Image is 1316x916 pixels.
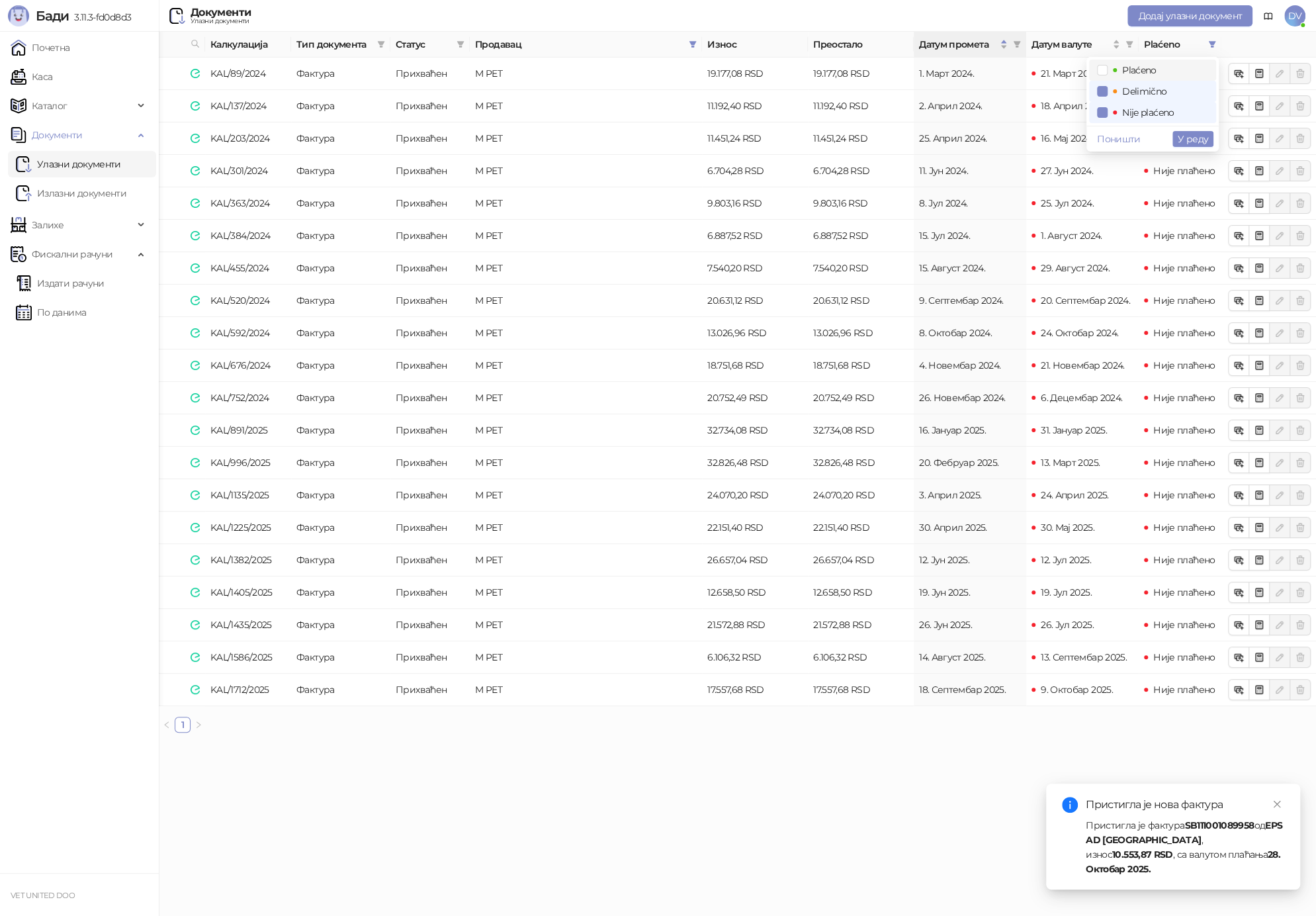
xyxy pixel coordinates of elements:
[291,187,390,220] td: Фактура
[32,93,67,119] span: Каталог
[454,34,467,54] span: filter
[205,479,291,512] td: KAL/1135/2025
[1086,818,1284,876] div: Пристигла је фактура од , износ , са валутом плаћања
[1153,165,1215,177] span: Није плаћено
[390,447,470,479] td: Прихваћен
[470,252,702,285] td: M PET
[163,721,171,729] span: left
[1153,262,1215,274] span: Није плаћено
[291,641,390,674] td: Фактура
[914,122,1026,155] td: 25. Април 2024.
[1153,684,1215,696] span: Није плаћено
[205,349,291,382] td: KAL/676/2024
[1153,359,1215,371] span: Није плаћено
[191,101,200,111] img: e-Faktura
[205,187,291,220] td: KAL/363/2024
[1270,797,1284,811] a: Close
[1041,295,1130,306] span: 20. Септембар 2024.
[702,90,808,122] td: 11.192,40 RSD
[1041,68,1100,79] span: 21. Март 2024.
[291,220,390,252] td: Фактура
[914,32,1026,58] th: Датум промета
[470,674,702,706] td: M PET
[808,479,914,512] td: 24.070,20 RSD
[1122,85,1166,97] span: Delimično
[1272,800,1282,809] span: close
[159,717,175,733] li: Претходна страна
[191,296,200,305] img: e-Faktura
[1041,197,1094,209] span: 25. Јул 2024.
[1153,197,1215,209] span: Није плаћено
[191,588,200,597] img: e-Faktura
[16,270,105,297] a: Издати рачуни
[470,447,702,479] td: M PET
[205,641,291,674] td: KAL/1586/2025
[1153,554,1215,566] span: Није плаћено
[808,544,914,576] td: 26.657,04 RSD
[1041,586,1092,598] span: 19. Јул 2025.
[808,512,914,544] td: 22.151,40 RSD
[205,512,291,544] td: KAL/1225/2025
[191,555,200,565] img: e-Faktura
[377,40,385,48] span: filter
[1041,359,1124,371] span: 21. Новембар 2024.
[191,426,200,435] img: e-Faktura
[175,717,190,732] a: 1
[470,285,702,317] td: M PET
[702,220,808,252] td: 6.887,52 RSD
[291,512,390,544] td: Фактура
[1153,522,1215,533] span: Није плаћено
[374,34,388,54] span: filter
[808,285,914,317] td: 20.631,12 RSD
[1062,797,1078,813] span: info-circle
[205,32,291,58] th: Калкулација
[1041,619,1094,631] span: 26. Јул 2025.
[808,382,914,414] td: 20.752,49 RSD
[390,252,470,285] td: Прихваћен
[291,285,390,317] td: Фактура
[919,37,997,52] span: Датум промета
[390,155,470,187] td: Прихваћен
[1041,262,1110,274] span: 29. Август 2024.
[390,576,470,609] td: Прихваћен
[390,382,470,414] td: Прихваћен
[914,576,1026,609] td: 19. Јун 2025.
[1092,131,1146,147] button: Поништи
[159,717,175,733] button: left
[808,252,914,285] td: 7.540,20 RSD
[702,447,808,479] td: 32.826,48 RSD
[291,32,390,58] th: Тип документа
[1184,819,1254,831] strong: SB111001089958
[205,58,291,90] td: KAL/89/2024
[11,34,70,61] a: Почетна
[1127,5,1252,26] button: Додај улазни документ
[36,8,69,24] span: Бади
[205,674,291,706] td: KAL/1712/2025
[914,414,1026,447] td: 16. Јануар 2025.
[11,891,75,900] small: VET UNITED DOO
[191,328,200,338] img: e-Faktura
[291,155,390,187] td: Фактура
[191,231,200,240] img: e-Faktura
[914,155,1026,187] td: 11. Јун 2024.
[1208,40,1216,48] span: filter
[470,609,702,641] td: M PET
[470,382,702,414] td: M PET
[470,90,702,122] td: M PET
[16,151,121,177] a: Ulazni dokumentiУлазни документи
[390,609,470,641] td: Прихваћен
[390,187,470,220] td: Прихваћен
[390,90,470,122] td: Прихваћен
[1112,848,1173,860] strong: 10.553,87 RSD
[1153,424,1215,436] span: Није плаћено
[914,479,1026,512] td: 3. Април 2025.
[702,285,808,317] td: 20.631,12 RSD
[1153,619,1215,631] span: Није плаћено
[191,263,200,273] img: e-Faktura
[1031,37,1110,52] span: Датум валуте
[702,155,808,187] td: 6.704,28 RSD
[702,317,808,349] td: 13.026,96 RSD
[914,609,1026,641] td: 26. Јун 2025.
[475,37,683,52] span: Продавац
[390,544,470,576] td: Прихваћен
